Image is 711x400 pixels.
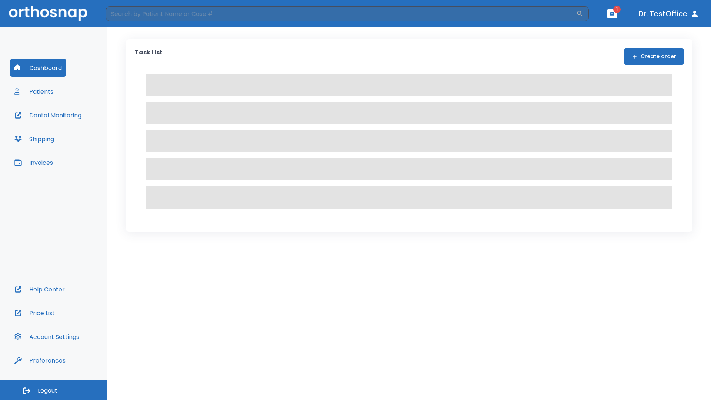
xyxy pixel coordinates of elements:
button: Patients [10,83,58,100]
span: Logout [38,387,57,395]
button: Dashboard [10,59,66,77]
button: Shipping [10,130,59,148]
button: Price List [10,304,59,322]
button: Help Center [10,280,69,298]
input: Search by Patient Name or Case # [106,6,576,21]
button: Invoices [10,154,57,171]
button: Create order [624,48,684,65]
span: 1 [613,6,621,13]
p: Task List [135,48,163,65]
button: Dental Monitoring [10,106,86,124]
button: Account Settings [10,328,84,346]
img: Orthosnap [9,6,87,21]
button: Dr. TestOffice [635,7,702,20]
button: Preferences [10,351,70,369]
